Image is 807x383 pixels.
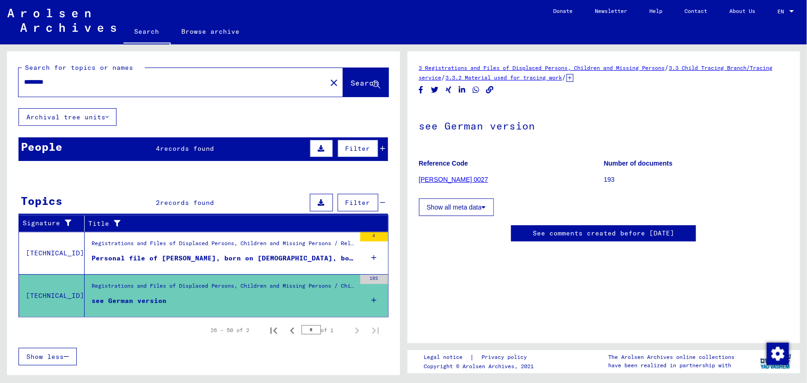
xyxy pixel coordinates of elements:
div: Change consent [766,342,789,364]
span: / [442,73,446,81]
div: Title [88,219,370,229]
div: Registrations and Files of Displaced Persons, Children and Missing Persons / Child Tracing Branch... [92,282,356,295]
p: have been realized in partnership with [608,361,734,370]
button: Search [343,68,388,97]
mat-label: Search for topics or names [25,63,133,72]
button: Next page [348,321,366,340]
div: People [21,138,62,155]
button: Archival tree units [18,108,117,126]
div: Registrations and Files of Displaced Persons, Children and Missing Persons / Relief Programs of V... [92,239,356,252]
button: Filter [338,194,378,211]
b: Reference Code [419,160,468,167]
span: / [562,73,567,81]
p: Copyright © Arolsen Archives, 2021 [424,362,538,371]
span: EN [777,8,788,15]
a: Search [123,20,171,44]
div: | [424,352,538,362]
span: Filter [345,144,370,153]
span: Filter [345,198,370,207]
span: Show less [26,352,64,361]
span: Search [351,78,379,87]
button: Share on Twitter [430,84,440,96]
button: Share on WhatsApp [471,84,481,96]
span: records found [160,144,214,153]
div: Title [88,216,379,231]
a: Legal notice [424,352,470,362]
div: see German version [92,296,166,306]
a: Privacy policy [474,352,538,362]
img: yv_logo.png [758,350,793,373]
button: Previous page [283,321,302,340]
div: 26 – 50 of 2 [211,326,250,334]
a: 3 Registrations and Files of Displaced Persons, Children and Missing Persons [419,64,665,71]
a: 3.3.2 Material used for tracing work [446,74,562,81]
div: Signature [23,218,77,228]
button: Copy link [485,84,495,96]
div: of 1 [302,326,348,334]
p: 193 [604,175,789,185]
p: The Arolsen Archives online collections [608,353,734,361]
mat-icon: close [328,77,339,88]
button: Last page [366,321,385,340]
a: [PERSON_NAME] 0027 [419,176,488,183]
button: Share on Xing [444,84,454,96]
button: Share on LinkedIn [457,84,467,96]
b: Number of documents [604,160,673,167]
div: Signature [23,216,86,231]
button: First page [265,321,283,340]
span: / [665,63,669,72]
img: Change consent [767,343,789,365]
h1: see German version [419,105,789,145]
button: Show less [18,348,77,365]
button: Show all meta data [419,198,494,216]
a: Browse archive [171,20,251,43]
img: Arolsen_neg.svg [7,9,116,32]
a: See comments created before [DATE] [533,229,674,238]
div: Personal file of [PERSON_NAME], born on [DEMOGRAPHIC_DATA], born in [GEOGRAPHIC_DATA] [92,253,356,263]
button: Filter [338,140,378,157]
button: Clear [325,73,343,92]
span: 4 [156,144,160,153]
button: Share on Facebook [416,84,426,96]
